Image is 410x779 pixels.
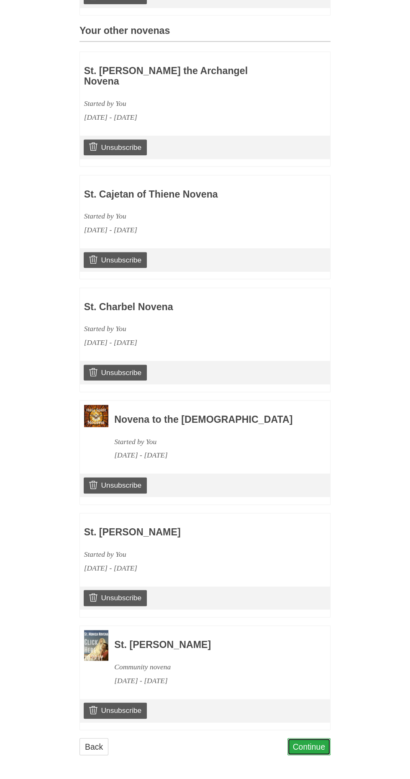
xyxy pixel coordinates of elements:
[84,223,277,237] div: [DATE] - [DATE]
[114,674,307,688] div: [DATE] - [DATE]
[84,365,147,381] a: Unsubscribe
[79,738,108,755] a: Back
[114,640,307,650] h3: St. [PERSON_NAME]
[84,189,277,200] h3: St. Cajetan of Thiene Novena
[84,252,147,268] a: Unsubscribe
[114,660,307,674] div: Community novena
[84,477,147,493] a: Unsubscribe
[84,405,108,427] img: Novena image
[84,111,277,124] div: [DATE] - [DATE]
[114,414,307,425] h3: Novena to the [DEMOGRAPHIC_DATA]
[84,630,108,661] img: Novena image
[84,66,277,87] h3: St. [PERSON_NAME] the Archangel Novena
[84,527,277,538] h3: St. [PERSON_NAME]
[84,702,147,718] a: Unsubscribe
[84,322,277,336] div: Started by You
[114,448,307,462] div: [DATE] - [DATE]
[84,302,277,313] h3: St. Charbel Novena
[287,738,331,755] a: Continue
[114,435,307,449] div: Started by You
[84,209,277,223] div: Started by You
[84,548,277,561] div: Started by You
[79,26,331,42] h3: Your other novenas
[84,561,277,575] div: [DATE] - [DATE]
[84,139,147,155] a: Unsubscribe
[84,590,147,606] a: Unsubscribe
[84,97,277,111] div: Started by You
[84,336,277,350] div: [DATE] - [DATE]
